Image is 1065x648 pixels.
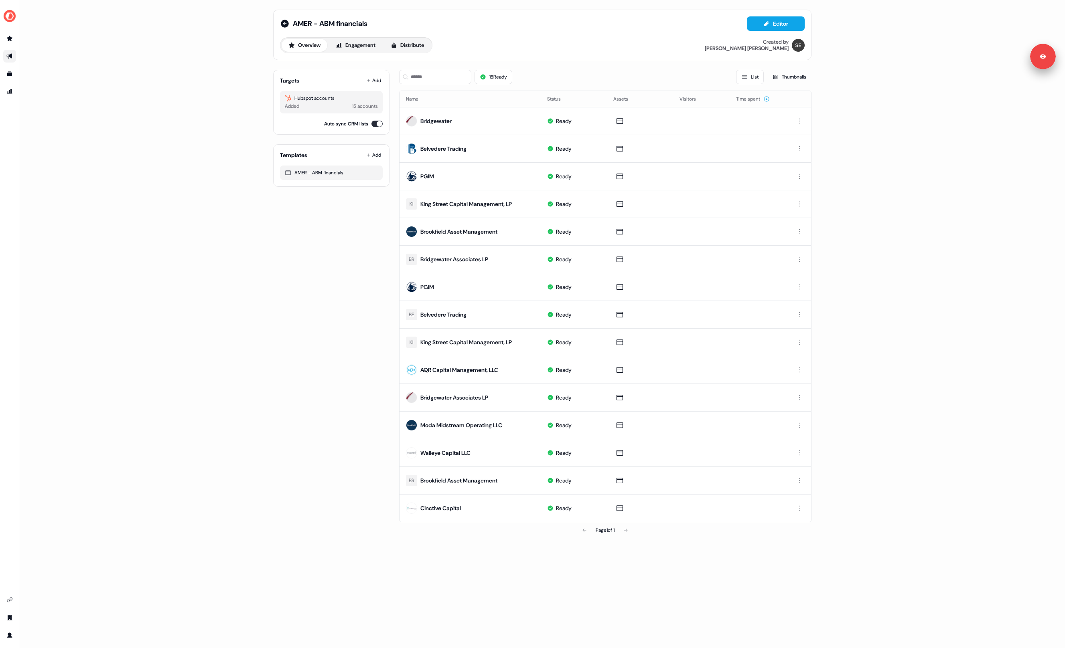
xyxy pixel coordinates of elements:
div: Templates [280,151,307,159]
div: Targets [280,77,299,85]
div: Bridgewater Associates LP [420,255,488,263]
div: Brookfield Asset Management [420,476,497,484]
button: Thumbnails [767,70,811,84]
a: Go to profile [3,629,16,642]
a: Go to team [3,611,16,624]
div: BE [409,311,414,319]
div: Ready [556,255,572,263]
div: PGIM [420,283,434,291]
div: Ready [556,476,572,484]
div: Ready [556,283,572,291]
div: Bridgewater Associates LP [420,394,488,402]
div: Belvedere Trading [420,311,467,319]
div: Created by [763,39,789,45]
div: Ready [556,117,572,125]
div: KI [410,200,413,208]
div: King Street Capital Management, LP [420,338,512,346]
div: Ready [556,421,572,429]
button: Name [406,92,428,106]
div: Bridgewater [420,117,452,125]
button: 15Ready [475,70,512,84]
a: Go to outbound experience [3,50,16,63]
div: BR [409,255,414,263]
span: AMER - ABM financials [293,19,367,28]
a: Go to templates [3,67,16,80]
button: Visitors [680,92,706,106]
div: Belvedere Trading [420,145,467,153]
button: Distribute [384,39,431,52]
div: [PERSON_NAME] [PERSON_NAME] [705,45,789,52]
div: Walleye Capital LLC [420,449,471,457]
div: Ready [556,172,572,180]
div: Ready [556,449,572,457]
button: List [736,70,764,84]
div: Added [285,102,299,110]
div: Ready [556,394,572,402]
a: Editor [747,20,805,29]
div: Brookfield Asset Management [420,228,497,236]
a: Go to prospects [3,32,16,45]
th: Assets [607,91,673,107]
div: 15 accounts [352,102,378,110]
div: Ready [556,504,572,512]
div: Ready [556,311,572,319]
div: Ready [556,228,572,236]
button: Status [547,92,570,106]
button: Time spent [736,92,770,106]
div: Ready [556,145,572,153]
div: AQR Capital Management, LLC [420,366,498,374]
div: Ready [556,200,572,208]
label: Auto sync CRM lists [324,120,368,128]
div: AMER - ABM financials [285,169,378,177]
a: Go to integrations [3,593,16,606]
div: BR [409,476,414,484]
div: KI [410,338,413,346]
div: Ready [556,338,572,346]
div: Hubspot accounts [285,94,378,102]
div: PGIM [420,172,434,180]
button: Overview [282,39,327,52]
a: Go to attribution [3,85,16,98]
div: Page 1 of 1 [596,526,615,534]
div: King Street Capital Management, LP [420,200,512,208]
button: Add [365,149,383,161]
button: Add [365,75,383,86]
button: Engagement [329,39,382,52]
div: Moda Midstream Operating LLC [420,421,502,429]
button: Editor [747,16,805,31]
div: Ready [556,366,572,374]
div: Cinctive Capital [420,504,461,512]
img: Sabastian [792,39,805,52]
